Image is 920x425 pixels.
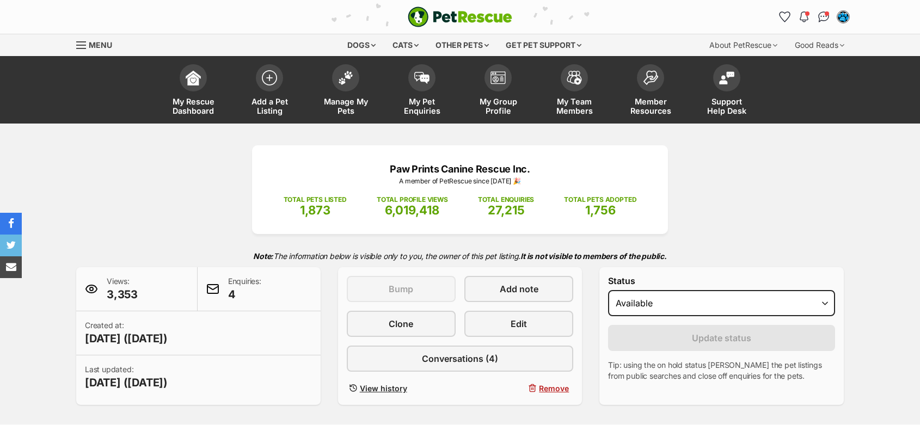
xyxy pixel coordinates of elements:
[377,195,448,205] p: TOTAL PROFILE VIEWS
[490,71,506,84] img: group-profile-icon-3fa3cf56718a62981997c0bc7e787c4b2cf8bcc04b72c1350f741eb67cf2f40e.svg
[422,352,498,365] span: Conversations (4)
[347,380,456,396] a: View history
[464,380,573,396] button: Remove
[397,97,446,115] span: My Pet Enquiries
[76,34,120,54] a: Menu
[408,7,512,27] img: logo-e224e6f780fb5917bec1dbf3a21bbac754714ae5b6737aabdf751b685950b380.svg
[702,34,785,56] div: About PetRescue
[612,59,689,124] a: Member Resources
[231,59,308,124] a: Add a Pet Listing
[347,311,456,337] a: Clone
[464,311,573,337] a: Edit
[228,287,261,302] span: 4
[564,195,636,205] p: TOTAL PETS ADOPTED
[300,203,330,217] span: 1,873
[460,59,536,124] a: My Group Profile
[428,34,496,56] div: Other pets
[815,8,832,26] a: Conversations
[800,11,808,22] img: notifications-46538b983faf8c2785f20acdc204bb7945ddae34d4c08c2a6579f10ce5e182be.svg
[567,71,582,85] img: team-members-icon-5396bd8760b3fe7c0b43da4ab00e1e3bb1a5d9ba89233759b79545d2d3fc5d0d.svg
[389,282,413,295] span: Bump
[478,195,534,205] p: TOTAL ENQUIRIES
[385,203,439,217] span: 6,019,418
[608,360,835,381] p: Tip: using the on hold status [PERSON_NAME] the pet listings from public searches and close off e...
[107,276,138,302] p: Views:
[776,8,852,26] ul: Account quick links
[838,11,849,22] img: Lisa Green profile pic
[253,251,273,261] strong: Note:
[795,8,813,26] button: Notifications
[408,7,512,27] a: PetRescue
[85,364,168,390] p: Last updated:
[692,331,751,344] span: Update status
[488,203,525,217] span: 27,215
[719,71,734,84] img: help-desk-icon-fdf02630f3aa405de69fd3d07c3f3aa587a6932b1a1747fa1d2bba05be0121f9.svg
[511,317,527,330] span: Edit
[321,97,370,115] span: Manage My Pets
[155,59,231,124] a: My Rescue Dashboard
[498,34,589,56] div: Get pet support
[550,97,599,115] span: My Team Members
[85,320,168,346] p: Created at:
[169,97,218,115] span: My Rescue Dashboard
[268,176,652,186] p: A member of PetRescue since [DATE] 🎉
[626,97,675,115] span: Member Resources
[389,317,413,330] span: Clone
[539,383,569,394] span: Remove
[689,59,765,124] a: Support Help Desk
[643,70,658,85] img: member-resources-icon-8e73f808a243e03378d46382f2149f9095a855e16c252ad45f914b54edf8863c.svg
[107,287,138,302] span: 3,353
[338,71,353,85] img: manage-my-pets-icon-02211641906a0b7f246fdf0571729dbe1e7629f14944591b6c1af311fb30b64b.svg
[608,325,835,351] button: Update status
[818,11,830,22] img: chat-41dd97257d64d25036548639549fe6c8038ab92f7586957e7f3b1b290dea8141.svg
[414,72,430,84] img: pet-enquiries-icon-7e3ad2cf08bfb03b45e93fb7055b45f3efa6380592205ae92323e6603595dc1f.svg
[520,251,667,261] strong: It is not visible to members of the public.
[787,34,852,56] div: Good Reads
[186,70,201,85] img: dashboard-icon-eb2f2d2d3e046f16d808141f083e7271f6b2e854fb5c12c21221c1fb7104beca.svg
[464,276,573,302] a: Add note
[245,97,294,115] span: Add a Pet Listing
[308,59,384,124] a: Manage My Pets
[702,97,751,115] span: Support Help Desk
[347,346,574,372] a: Conversations (4)
[268,162,652,176] p: Paw Prints Canine Rescue Inc.
[85,375,168,390] span: [DATE] ([DATE])
[536,59,612,124] a: My Team Members
[76,245,844,267] p: The information below is visible only to you, the owner of this pet listing.
[384,59,460,124] a: My Pet Enquiries
[835,8,852,26] button: My account
[262,70,277,85] img: add-pet-listing-icon-0afa8454b4691262ce3f59096e99ab1cd57d4a30225e0717b998d2c9b9846f56.svg
[89,40,112,50] span: Menu
[360,383,407,394] span: View history
[474,97,523,115] span: My Group Profile
[608,276,835,286] label: Status
[85,331,168,346] span: [DATE] ([DATE])
[776,8,793,26] a: Favourites
[585,203,616,217] span: 1,756
[500,282,538,295] span: Add note
[385,34,426,56] div: Cats
[340,34,383,56] div: Dogs
[284,195,347,205] p: TOTAL PETS LISTED
[347,276,456,302] button: Bump
[228,276,261,302] p: Enquiries:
